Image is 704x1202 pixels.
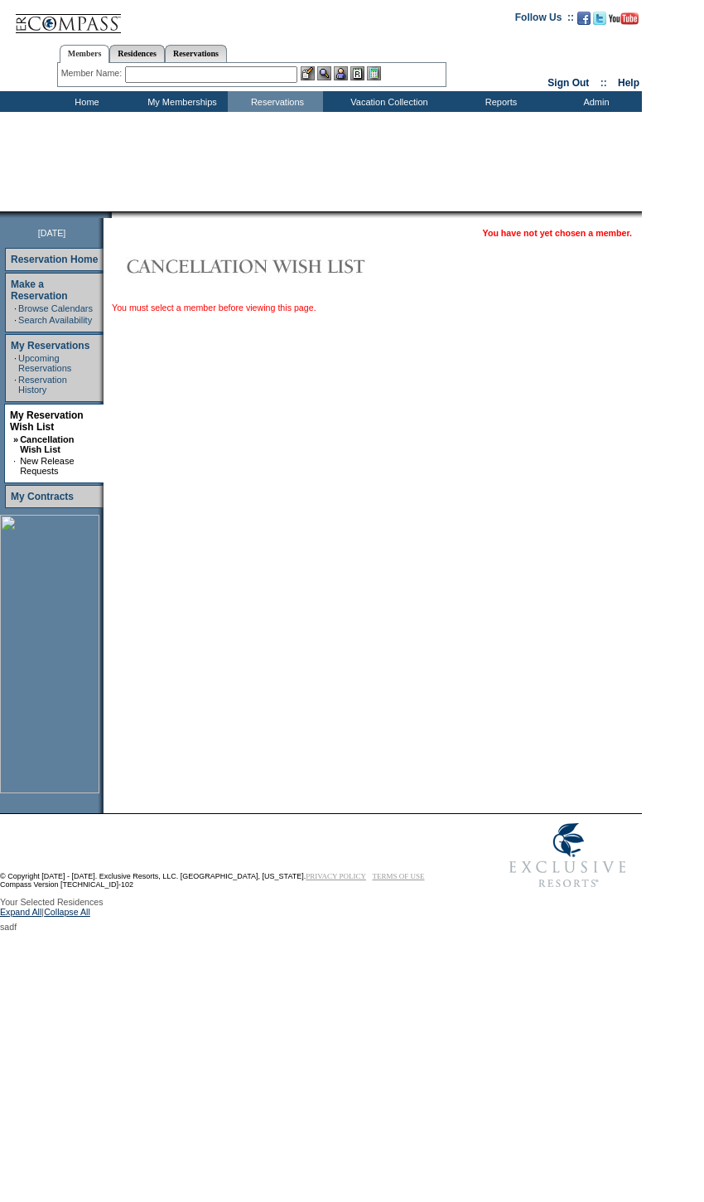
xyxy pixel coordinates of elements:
img: Exclusive Resorts [494,814,642,897]
a: Cancellation Wish List [20,434,74,454]
a: Follow us on Twitter [593,17,606,27]
td: My Memberships [133,91,228,112]
a: Browse Calendars [18,303,93,313]
td: Home [37,91,133,112]
td: Admin [547,91,642,112]
a: Residences [109,45,165,62]
img: b_edit.gif [301,66,315,80]
img: blank.gif [112,211,113,218]
a: Reservation History [18,375,67,395]
img: View [317,66,331,80]
td: · [14,303,17,313]
a: Reservation Home [11,254,98,265]
td: · [14,353,17,373]
a: Become our fan on Facebook [577,17,591,27]
a: My Reservations [11,340,89,351]
a: TERMS OF USE [373,872,425,880]
a: Help [618,77,639,89]
td: Vacation Collection [323,91,451,112]
a: Collapse All [44,907,90,922]
img: Subscribe to our YouTube Channel [609,12,639,25]
a: Reservations [165,45,227,62]
span: [DATE] [38,228,66,238]
img: Cancellation Wish List [112,250,443,283]
div: You must select a member before viewing this page. [112,303,638,313]
a: Search Availability [18,315,92,325]
span: You have not yet chosen a member. [483,228,632,238]
img: Impersonate [334,66,348,80]
a: PRIVACY POLICY [306,872,366,880]
td: Reports [451,91,547,112]
a: Upcoming Reservations [18,353,71,373]
a: New Release Requests [20,456,74,476]
td: · [14,375,17,395]
div: Member Name: [61,66,125,80]
a: My Contracts [11,491,74,502]
td: · [14,315,17,325]
img: Reservations [350,66,364,80]
span: :: [600,77,607,89]
a: Subscribe to our YouTube Channel [609,17,639,27]
a: Members [60,45,110,63]
td: Reservations [228,91,323,112]
a: Sign Out [547,77,589,89]
img: promoShadowLeftCorner.gif [106,211,112,218]
img: Follow us on Twitter [593,12,606,25]
img: Become our fan on Facebook [577,12,591,25]
a: Make a Reservation [11,279,68,302]
td: · [13,456,18,476]
b: » [13,434,18,444]
a: My Reservation Wish List [10,410,84,433]
td: Follow Us :: [515,10,574,30]
img: b_calculator.gif [367,66,381,80]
